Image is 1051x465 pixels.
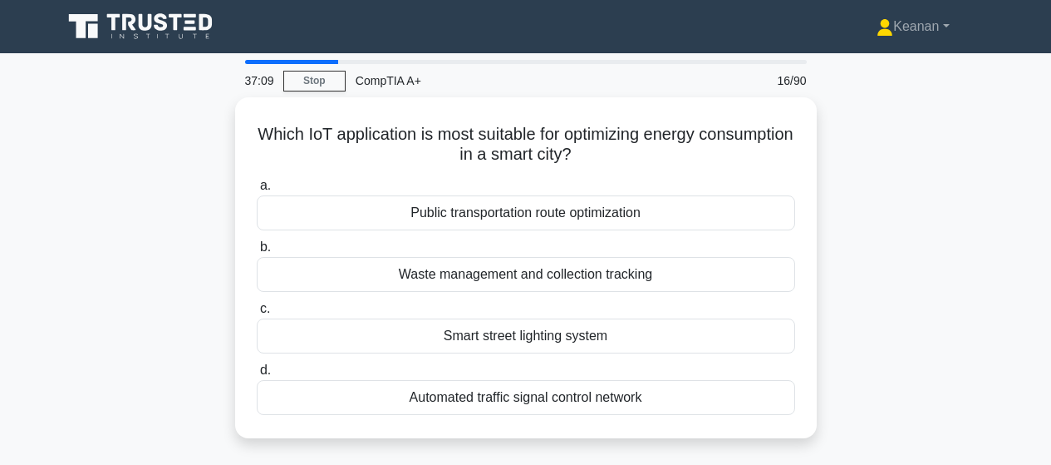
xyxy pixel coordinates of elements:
span: a. [260,178,271,192]
h5: Which IoT application is most suitable for optimizing energy consumption in a smart city? [255,124,797,166]
span: d. [260,363,271,377]
span: b. [260,240,271,254]
a: Keanan [837,10,989,43]
div: 37:09 [235,64,283,97]
div: 16/90 [719,64,817,97]
a: Stop [283,71,346,92]
div: CompTIA A+ [346,64,574,97]
span: c. [260,301,270,315]
div: Waste management and collection tracking [257,257,795,292]
div: Smart street lighting system [257,319,795,354]
div: Automated traffic signal control network [257,380,795,415]
div: Public transportation route optimization [257,195,795,230]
